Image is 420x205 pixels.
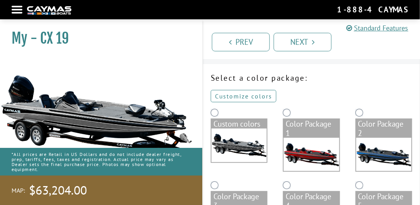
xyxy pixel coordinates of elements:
[346,23,408,33] a: Standard Features
[12,148,191,176] p: *All prices are Retail in US Dollars and do not include dealer freight, prep, tariffs, fees, taxe...
[12,186,25,195] span: MAP:
[27,6,71,14] img: white-logo-c9c8dbefe5ff5ceceb0f0178aa75bf4bb51f6bca0971e226c86eb53dfe498488.png
[356,119,412,138] div: Color Package 2
[212,119,267,129] div: Custom colors
[29,182,87,198] span: $63,204.00
[12,30,183,47] h1: My - CX 19
[274,33,332,51] a: Next
[210,32,420,51] ul: Pagination
[211,72,412,84] p: Select a color package:
[337,5,408,15] div: 1-888-4CAYMAS
[284,119,339,138] div: Color Package 1
[284,138,339,171] img: color_package_302.png
[211,90,276,102] a: Customize colors
[212,33,270,51] a: Prev
[212,129,267,162] img: cx-Base-Layer.png
[356,138,412,171] img: color_package_303.png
